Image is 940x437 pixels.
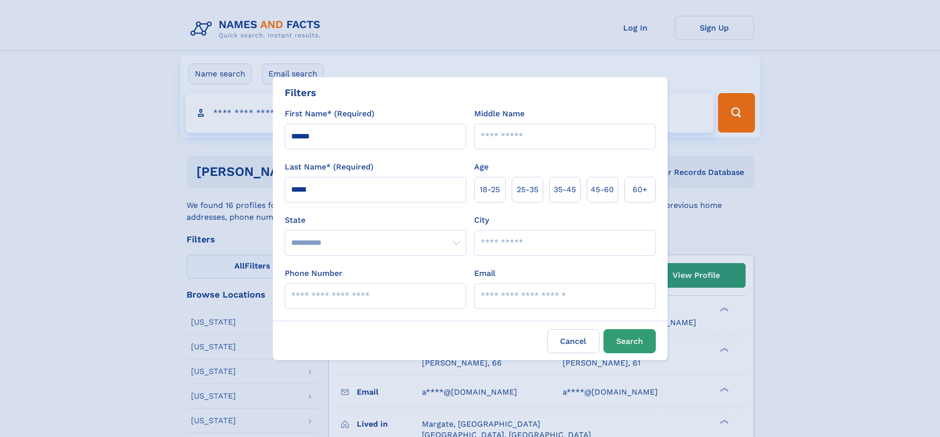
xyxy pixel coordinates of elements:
[285,108,375,120] label: First Name* (Required)
[285,268,342,279] label: Phone Number
[285,214,466,226] label: State
[603,329,656,353] button: Search
[633,184,647,196] span: 60+
[480,184,500,196] span: 18‑25
[547,329,600,353] label: Cancel
[517,184,538,196] span: 25‑35
[474,214,489,226] label: City
[285,85,316,100] div: Filters
[474,108,525,120] label: Middle Name
[285,161,374,173] label: Last Name* (Required)
[554,184,576,196] span: 35‑45
[474,161,489,173] label: Age
[474,268,495,279] label: Email
[591,184,614,196] span: 45‑60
